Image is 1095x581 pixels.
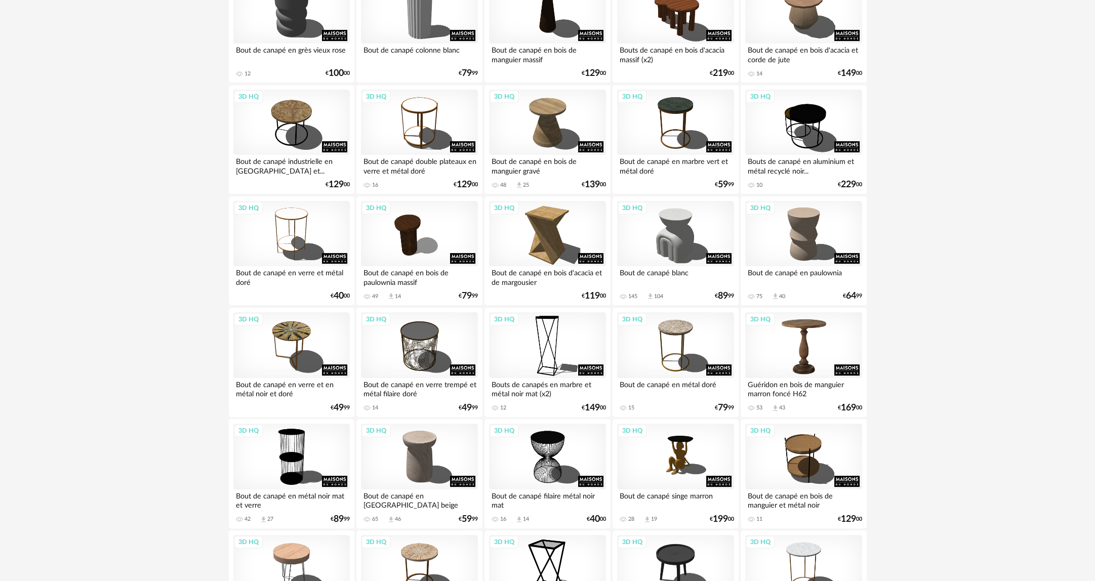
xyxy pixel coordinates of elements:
[234,201,263,215] div: 3D HQ
[756,182,762,189] div: 10
[617,378,734,398] div: Bout de canapé en métal doré
[233,266,350,286] div: Bout de canapé en verre et métal doré
[617,155,734,175] div: Bout de canapé en marbre vert et métal doré
[372,182,378,189] div: 16
[756,404,762,411] div: 53
[356,419,482,528] a: 3D HQ Bout de canapé en [GEOGRAPHIC_DATA] beige 65 Download icon 46 €5999
[459,516,478,523] div: € 99
[459,404,478,411] div: € 99
[582,70,606,77] div: € 00
[618,313,647,326] div: 3D HQ
[234,90,263,103] div: 3D HQ
[628,293,637,300] div: 145
[329,70,344,77] span: 100
[618,90,647,103] div: 3D HQ
[489,489,605,510] div: Bout de canapé filaire métal noir mat
[229,196,354,306] a: 3D HQ Bout de canapé en verre et métal doré €4000
[387,516,395,523] span: Download icon
[746,535,775,549] div: 3D HQ
[233,155,350,175] div: Bout de canapé industrielle en [GEOGRAPHIC_DATA] et...
[628,404,634,411] div: 15
[334,404,344,411] span: 49
[838,404,862,411] div: € 00
[490,535,519,549] div: 3D HQ
[234,424,263,437] div: 3D HQ
[361,155,477,175] div: Bout de canapé double plateaux en verre et métal doré
[490,90,519,103] div: 3D HQ
[745,378,862,398] div: Guéridon en bois de manguier marron foncé H62
[841,181,856,188] span: 229
[462,70,472,77] span: 79
[329,181,344,188] span: 129
[646,293,654,300] span: Download icon
[361,266,477,286] div: Bout de canapé en bois de paulownia massif
[334,516,344,523] span: 89
[372,293,378,300] div: 49
[500,516,506,523] div: 16
[746,424,775,437] div: 3D HQ
[741,196,866,306] a: 3D HQ Bout de canapé en paulownia 75 Download icon 40 €6499
[613,85,738,194] a: 3D HQ Bout de canapé en marbre vert et métal doré €5999
[654,293,663,300] div: 104
[745,44,862,64] div: Bout de canapé en bois d'acacia et corde de jute
[779,404,785,411] div: 43
[841,70,856,77] span: 149
[741,85,866,194] a: 3D HQ Bouts de canapé en aluminium et métal recyclé noir... 10 €22900
[523,516,529,523] div: 14
[361,313,391,326] div: 3D HQ
[746,90,775,103] div: 3D HQ
[395,516,401,523] div: 46
[361,90,391,103] div: 3D HQ
[326,70,350,77] div: € 00
[515,181,523,189] span: Download icon
[587,516,606,523] div: € 00
[372,404,378,411] div: 14
[245,70,251,77] div: 12
[326,181,350,188] div: € 00
[590,516,600,523] span: 40
[361,378,477,398] div: Bout de canapé en verre trempé et métal filaire doré
[500,404,506,411] div: 12
[618,424,647,437] div: 3D HQ
[229,308,354,417] a: 3D HQ Bout de canapé en verre et en métal noir et doré €4999
[233,44,350,64] div: Bout de canapé en grès vieux rose
[489,266,605,286] div: Bout de canapé en bois d'acacia et de margousier
[234,313,263,326] div: 3D HQ
[718,293,728,300] span: 89
[643,516,651,523] span: Download icon
[585,181,600,188] span: 139
[756,516,762,523] div: 11
[229,419,354,528] a: 3D HQ Bout de canapé en métal noir mat et verre 42 Download icon 27 €8999
[356,196,482,306] a: 3D HQ Bout de canapé en bois de paulownia massif 49 Download icon 14 €7999
[260,516,267,523] span: Download icon
[331,293,350,300] div: € 00
[484,85,610,194] a: 3D HQ Bout de canapé en bois de manguier gravé 48 Download icon 25 €13900
[617,266,734,286] div: Bout de canapé blanc
[582,181,606,188] div: € 00
[838,70,862,77] div: € 00
[585,293,600,300] span: 119
[718,404,728,411] span: 79
[361,201,391,215] div: 3D HQ
[361,535,391,549] div: 3D HQ
[613,308,738,417] a: 3D HQ Bout de canapé en métal doré 15 €7999
[334,293,344,300] span: 40
[484,419,610,528] a: 3D HQ Bout de canapé filaire métal noir mat 16 Download icon 14 €4000
[454,181,478,188] div: € 00
[372,516,378,523] div: 65
[745,489,862,510] div: Bout de canapé en bois de manguier et métal noir
[457,181,472,188] span: 129
[387,293,395,300] span: Download icon
[715,181,734,188] div: € 99
[245,516,251,523] div: 42
[715,404,734,411] div: € 99
[490,424,519,437] div: 3D HQ
[713,516,728,523] span: 199
[613,419,738,528] a: 3D HQ Bout de canapé singe marron 28 Download icon 19 €19900
[459,70,478,77] div: € 99
[838,516,862,523] div: € 00
[618,535,647,549] div: 3D HQ
[710,516,734,523] div: € 00
[741,419,866,528] a: 3D HQ Bout de canapé en bois de manguier et métal noir 11 €12900
[462,404,472,411] span: 49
